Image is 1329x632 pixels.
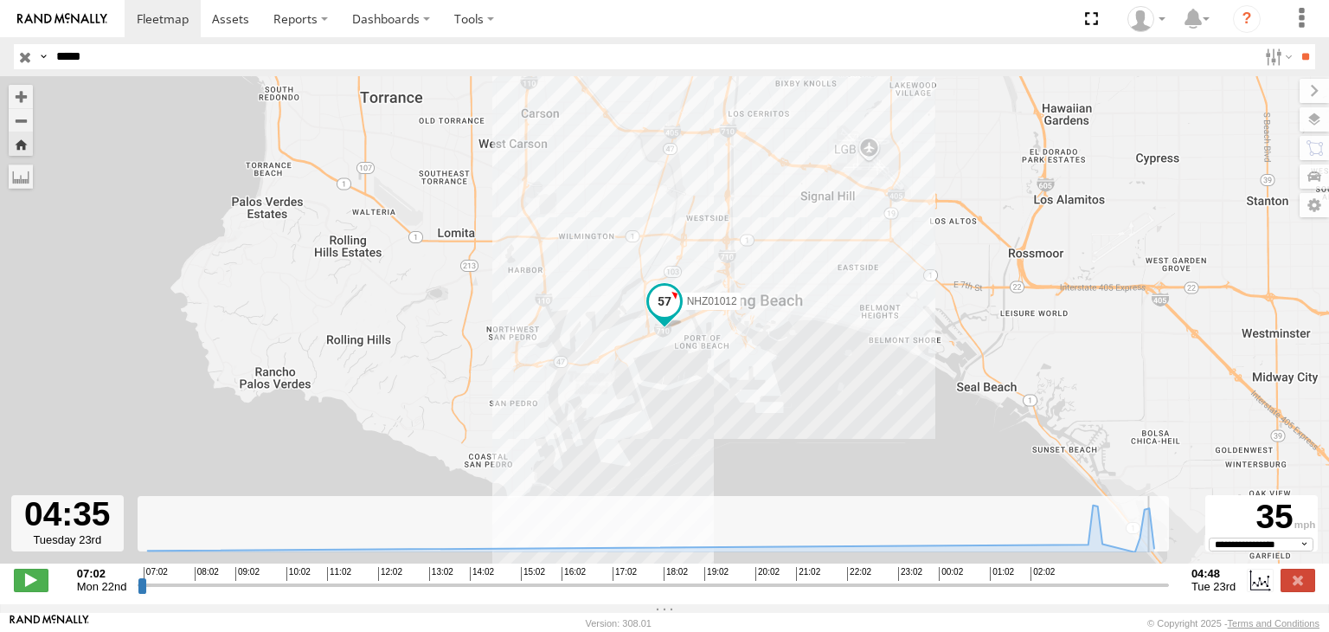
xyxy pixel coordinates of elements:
[195,567,219,581] span: 08:02
[586,618,652,629] div: Version: 308.01
[429,567,453,581] span: 13:02
[10,615,89,632] a: Visit our Website
[1191,567,1236,580] strong: 04:48
[1228,618,1319,629] a: Terms and Conditions
[77,580,127,593] span: Mon 22nd Sep 2025
[327,567,351,581] span: 11:02
[9,164,33,189] label: Measure
[1233,5,1261,33] i: ?
[704,567,729,581] span: 19:02
[562,567,586,581] span: 16:02
[898,567,922,581] span: 23:02
[521,567,545,581] span: 15:02
[1208,498,1315,537] div: 35
[1147,618,1319,629] div: © Copyright 2025 -
[1030,567,1055,581] span: 02:02
[9,132,33,156] button: Zoom Home
[36,44,50,69] label: Search Query
[687,295,737,307] span: NHZ01012
[1121,6,1172,32] div: Zulema McIntosch
[939,567,963,581] span: 00:02
[9,85,33,108] button: Zoom in
[1281,569,1315,591] label: Close
[796,567,820,581] span: 21:02
[235,567,260,581] span: 09:02
[1191,580,1236,593] span: Tue 23rd Sep 2025
[755,567,780,581] span: 20:02
[14,569,48,591] label: Play/Stop
[1300,193,1329,217] label: Map Settings
[990,567,1014,581] span: 01:02
[9,108,33,132] button: Zoom out
[286,567,311,581] span: 10:02
[470,567,494,581] span: 14:02
[144,567,168,581] span: 07:02
[378,567,402,581] span: 12:02
[664,567,688,581] span: 18:02
[1258,44,1295,69] label: Search Filter Options
[847,567,871,581] span: 22:02
[17,13,107,25] img: rand-logo.svg
[77,567,127,580] strong: 07:02
[613,567,637,581] span: 17:02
